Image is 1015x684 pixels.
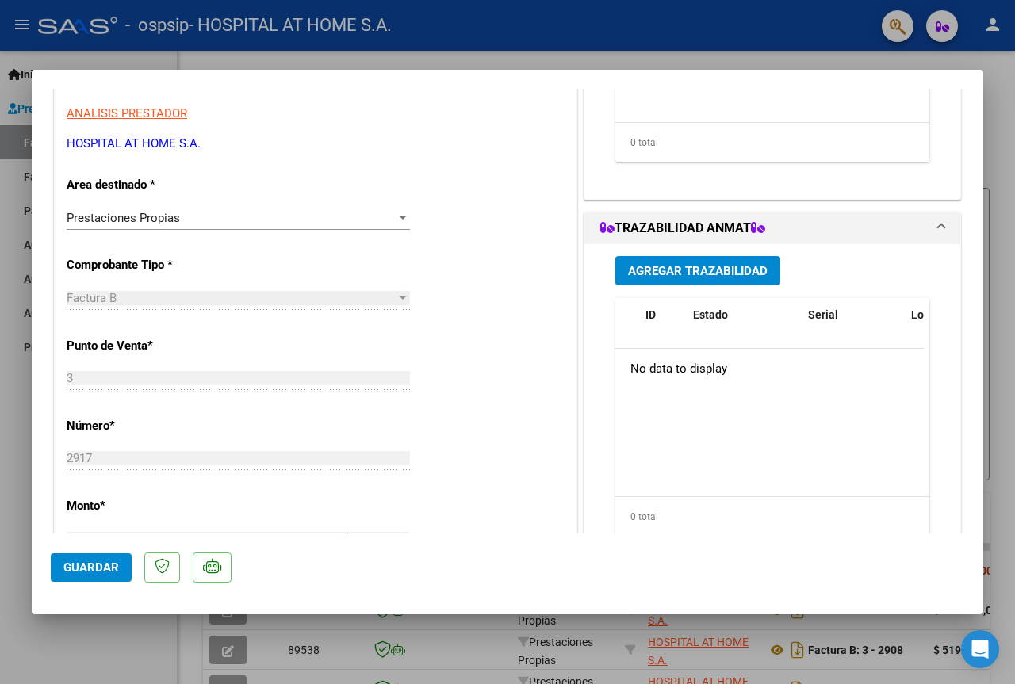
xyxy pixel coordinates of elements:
[905,298,972,350] datatable-header-cell: Lote
[802,298,905,350] datatable-header-cell: Serial
[615,256,780,285] button: Agregar Trazabilidad
[67,106,187,120] span: ANALISIS PRESTADOR
[687,298,802,350] datatable-header-cell: Estado
[67,256,216,274] p: Comprobante Tipo *
[584,212,960,244] mat-expansion-panel-header: TRAZABILIDAD ANMAT
[645,308,656,321] span: ID
[67,135,565,153] p: HOSPITAL AT HOME S.A.
[67,176,216,194] p: Area destinado *
[600,219,765,238] h1: TRAZABILIDAD ANMAT
[808,308,838,321] span: Serial
[628,264,768,278] span: Agregar Trazabilidad
[615,123,929,162] div: 0 total
[639,298,687,350] datatable-header-cell: ID
[911,308,934,321] span: Lote
[67,497,216,515] p: Monto
[584,244,960,573] div: TRAZABILIDAD ANMAT
[615,349,924,388] div: No data to display
[693,308,728,321] span: Estado
[961,630,999,668] div: Open Intercom Messenger
[615,497,929,537] div: 0 total
[67,417,216,435] p: Número
[67,211,180,225] span: Prestaciones Propias
[67,337,216,355] p: Punto de Venta
[51,553,132,582] button: Guardar
[67,291,117,305] span: Factura B
[63,560,119,575] span: Guardar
